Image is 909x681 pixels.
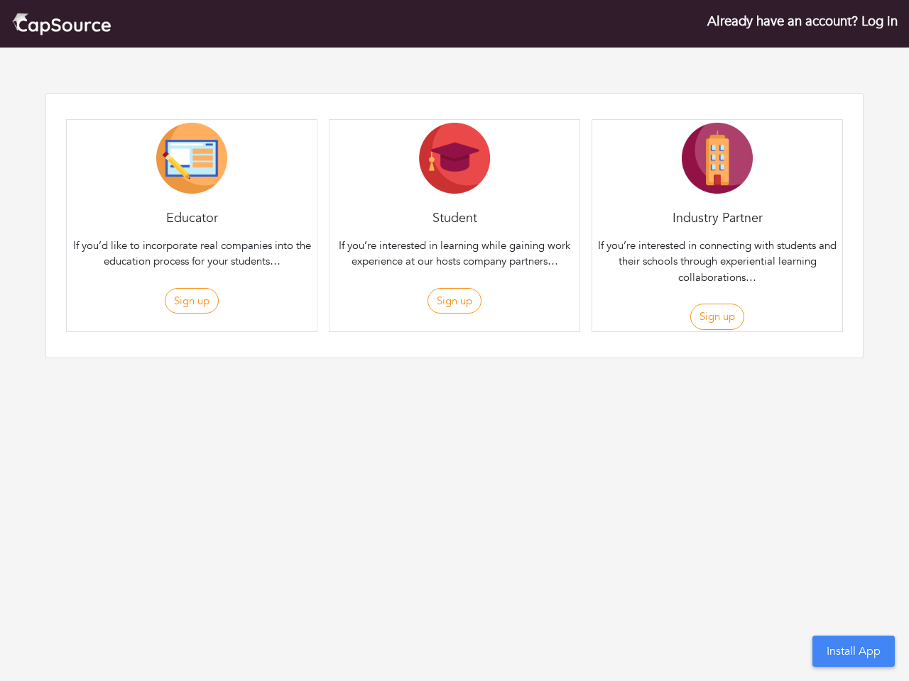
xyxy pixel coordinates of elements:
[707,12,898,31] a: Already have an account? Log in
[67,211,317,226] h4: Educator
[690,304,744,330] button: Sign up
[332,238,577,270] p: If you’re interested in learning while gaining work experience at our hosts company partners…
[682,123,753,194] img: Company-Icon-7f8a26afd1715722aa5ae9dc11300c11ceeb4d32eda0db0d61c21d11b95ecac6.png
[165,288,219,314] button: Sign up
[156,123,227,194] img: Educator-Icon-31d5a1e457ca3f5474c6b92ab10a5d5101c9f8fbafba7b88091835f1a8db102f.png
[812,636,895,667] button: Install App
[330,211,579,226] h4: Student
[11,11,111,36] img: cap_logo.png
[595,238,839,286] p: If you’re interested in connecting with students and their schools through experiential learning ...
[70,238,314,270] p: If you’d like to incorporate real companies into the education process for your students…
[428,288,481,314] button: Sign up
[592,211,842,226] h4: Industry Partner
[419,123,490,194] img: Student-Icon-6b6867cbad302adf8029cb3ecf392088beec6a544309a027beb5b4b4576828a8.png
